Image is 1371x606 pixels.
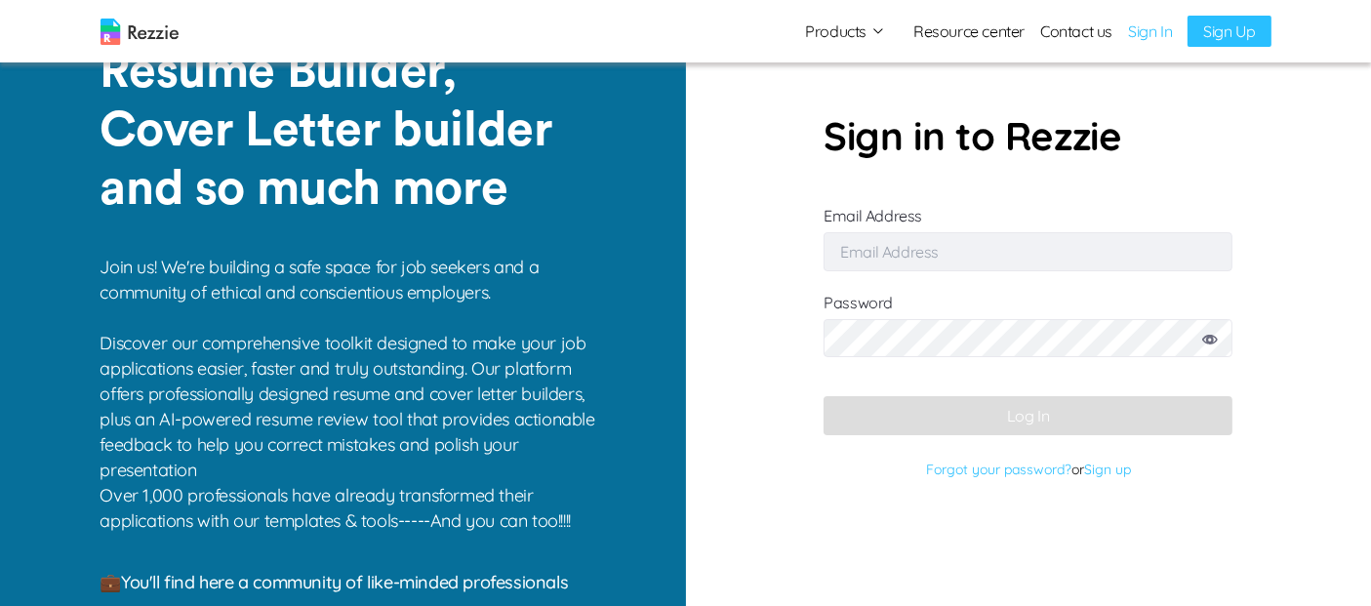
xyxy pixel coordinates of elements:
[1128,20,1172,43] a: Sign In
[824,232,1232,271] input: Email Address
[824,396,1232,435] button: Log In
[824,206,1232,262] label: Email Address
[824,455,1232,484] p: or
[1040,20,1112,43] a: Contact us
[1188,16,1270,47] a: Sign Up
[101,43,587,219] p: Resume Builder, Cover Letter builder and so much more
[926,461,1071,478] a: Forgot your password?
[913,20,1025,43] a: Resource center
[824,106,1232,165] p: Sign in to Rezzie
[101,571,569,593] span: 💼 You'll find here a community of like-minded professionals
[101,483,609,534] p: Over 1,000 professionals have already transformed their applications with our templates & tools--...
[1084,461,1131,478] a: Sign up
[101,255,609,483] p: Join us! We're building a safe space for job seekers and a community of ethical and conscientious...
[824,319,1232,358] input: Password
[101,19,179,45] img: logo
[805,20,886,43] button: Products
[824,293,1232,378] label: Password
